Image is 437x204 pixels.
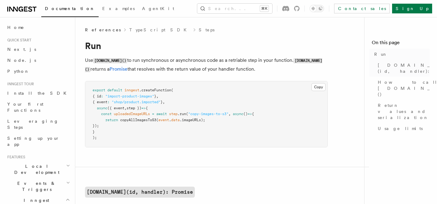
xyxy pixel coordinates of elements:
[311,83,326,91] button: Copy
[378,102,430,121] span: Return values and serialization
[41,2,99,17] a: Documentation
[7,102,43,113] span: Your first Functions
[229,112,231,116] span: ,
[93,100,107,104] span: { event
[85,58,322,72] code: [DOMAIN_NAME]()
[85,40,328,51] h1: Run
[127,106,141,110] span: step })
[375,60,430,77] a: [DOMAIN_NAME](id, handler): Promise
[334,4,390,13] a: Contact sales
[107,106,124,110] span: ({ event
[142,6,174,11] span: AgentKit
[120,118,156,122] span: copyAllImagesToS3
[105,118,118,122] span: return
[163,100,165,104] span: ,
[141,106,146,110] span: =>
[129,27,190,33] a: TypeScript SDK
[5,22,71,33] a: Home
[5,178,71,195] button: Events & Triggers
[375,123,430,134] a: Usage limits
[375,77,430,100] a: How to call [DOMAIN_NAME]()
[372,39,430,49] h4: On this page
[107,88,122,92] span: default
[199,27,215,33] a: Steps
[7,69,29,74] span: Python
[5,88,71,99] a: Install the SDK
[5,161,71,178] button: Local Development
[169,118,171,122] span: .
[161,100,163,104] span: }
[372,49,430,60] a: Run
[180,118,205,122] span: .imageURLs);
[378,125,423,132] span: Usage limits
[7,91,70,96] span: Install the SDK
[124,106,127,110] span: ,
[5,133,71,150] a: Setting up your app
[392,4,432,13] a: Sign Up
[156,118,158,122] span: (
[5,180,66,192] span: Events & Triggers
[5,155,25,160] span: Features
[154,94,156,98] span: }
[85,56,328,74] p: Use to run synchronous or asynchronous code as a retriable step in your function. returns a that ...
[248,112,252,116] span: =>
[93,124,99,128] span: });
[102,6,135,11] span: Examples
[156,112,167,116] span: await
[85,187,195,198] a: [DOMAIN_NAME](id, handler): Promise
[243,112,248,116] span: ()
[139,88,171,92] span: .createFunction
[7,119,59,130] span: Leveraging Steps
[112,100,161,104] span: "shop/product.imported"
[233,112,243,116] span: async
[5,116,71,133] a: Leveraging Steps
[5,38,31,43] span: Quick start
[93,130,95,134] span: }
[171,88,173,92] span: (
[152,112,154,116] span: =
[93,58,127,63] code: [DOMAIN_NAME]()
[260,5,269,12] kbd: ⌘K
[375,100,430,123] a: Return values and serialization
[101,112,112,116] span: const
[197,4,272,13] button: Search...⌘K
[5,99,71,116] a: Your first Functions
[93,135,97,140] span: );
[7,24,24,30] span: Home
[114,112,150,116] span: uploadedImageURLs
[186,112,188,116] span: (
[156,94,158,98] span: ,
[310,5,324,12] button: Toggle dark mode
[45,6,95,11] span: Documentation
[252,112,254,116] span: {
[169,112,178,116] span: step
[85,27,121,33] span: References
[93,94,101,98] span: { id
[7,136,59,147] span: Setting up your app
[99,2,138,16] a: Examples
[138,2,178,16] a: AgentKit
[7,47,36,52] span: Next.js
[97,106,107,110] span: async
[171,118,180,122] span: data
[158,118,169,122] span: event
[7,58,36,63] span: Node.js
[374,51,388,57] span: Run
[101,94,103,98] span: :
[178,112,186,116] span: .run
[188,112,229,116] span: "copy-images-to-s3"
[110,66,127,72] a: Promise
[5,55,71,66] a: Node.js
[5,44,71,55] a: Next.js
[107,100,110,104] span: :
[5,82,34,86] span: Inngest tour
[124,88,139,92] span: inngest
[146,106,148,110] span: {
[5,163,66,175] span: Local Development
[5,66,71,77] a: Python
[93,88,105,92] span: export
[105,94,154,98] span: "import-product-images"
